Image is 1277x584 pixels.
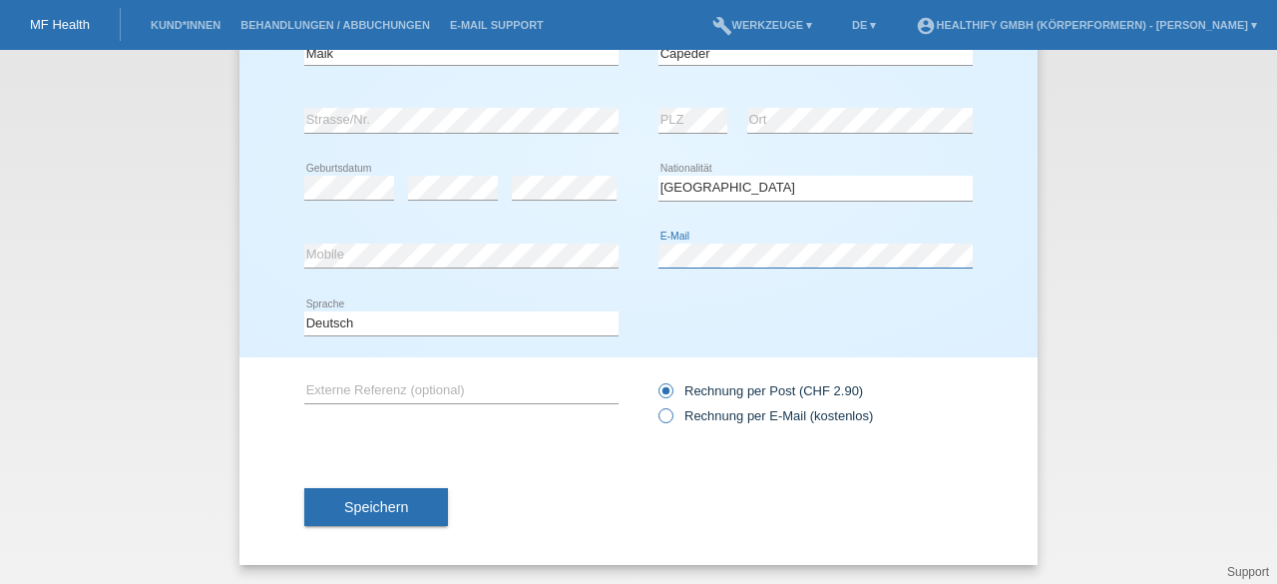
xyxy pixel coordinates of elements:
a: E-Mail Support [440,19,554,31]
button: Speichern [304,488,448,526]
a: MF Health [30,17,90,32]
a: DE ▾ [842,19,886,31]
input: Rechnung per E-Mail (kostenlos) [658,408,671,433]
label: Rechnung per E-Mail (kostenlos) [658,408,873,423]
input: Rechnung per Post (CHF 2.90) [658,383,671,408]
i: account_circle [916,16,936,36]
a: Kund*innen [141,19,230,31]
i: build [712,16,732,36]
a: Behandlungen / Abbuchungen [230,19,440,31]
a: Support [1227,565,1269,579]
label: Rechnung per Post (CHF 2.90) [658,383,863,398]
a: buildWerkzeuge ▾ [702,19,823,31]
a: account_circleHealthify GmbH (Körperformern) - [PERSON_NAME] ▾ [906,19,1267,31]
span: Speichern [344,499,408,515]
